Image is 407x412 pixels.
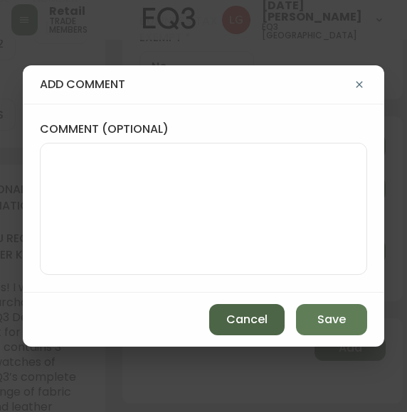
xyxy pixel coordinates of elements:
button: Cancel [209,304,285,335]
label: comment (optional) [40,121,367,137]
span: Save [317,312,346,327]
span: Cancel [226,312,268,327]
button: Save [296,304,367,335]
h4: add comment [40,77,351,92]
